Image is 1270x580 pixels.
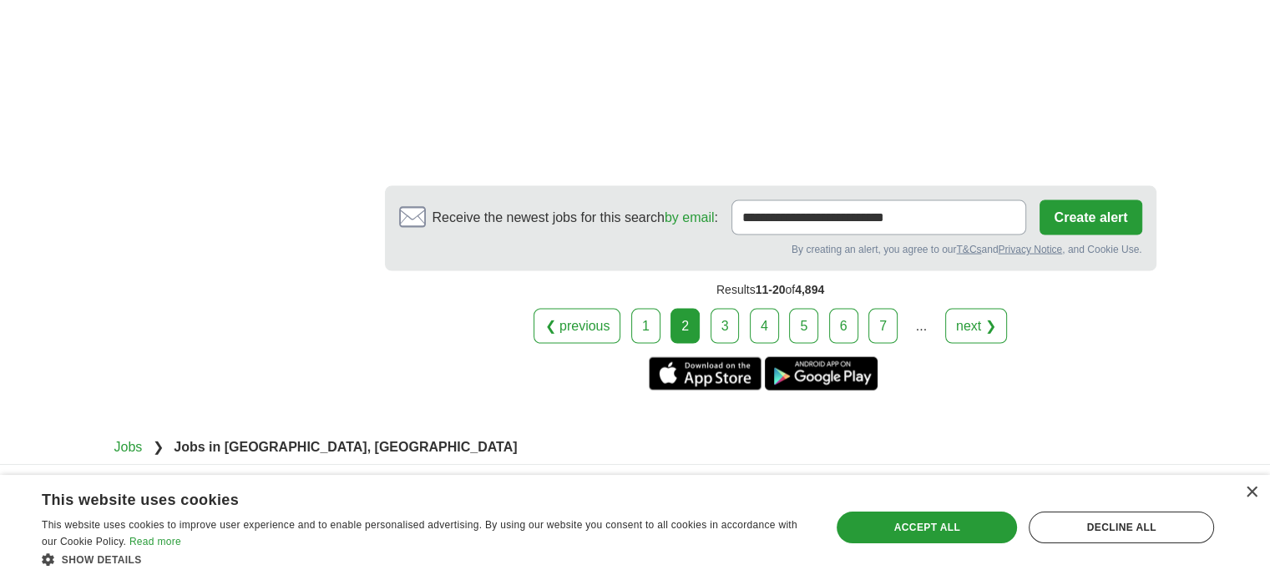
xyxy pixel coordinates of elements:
span: Show details [62,554,142,566]
a: Privacy Notice [998,244,1062,255]
button: Create alert [1040,200,1141,235]
a: 6 [829,309,858,344]
a: Get the Android app [765,357,878,391]
div: Results of [385,271,1156,309]
a: 4 [750,309,779,344]
span: Receive the newest jobs for this search : [433,208,718,228]
span: 4,894 [795,283,824,296]
div: Show details [42,551,807,567]
a: next ❯ [945,309,1007,344]
a: T&Cs [956,244,981,255]
span: 11-20 [756,283,786,296]
a: 7 [868,309,898,344]
span: ❯ [153,440,164,454]
span: This website uses cookies to improve user experience and to enable personalised advertising. By u... [42,519,797,547]
a: Get the iPhone app [649,357,761,391]
strong: Jobs in [GEOGRAPHIC_DATA], [GEOGRAPHIC_DATA] [174,440,517,454]
div: Accept all [837,512,1017,543]
a: ❮ previous [534,309,620,344]
a: by email [665,210,715,224]
div: Close [1245,487,1257,499]
div: Decline all [1029,512,1214,543]
a: 3 [711,309,740,344]
a: Jobs [114,440,143,454]
div: 2 [670,309,700,344]
div: By creating an alert, you agree to our and , and Cookie Use. [399,242,1142,257]
div: ... [904,310,938,343]
a: 1 [631,309,660,344]
a: Read more, opens a new window [129,536,181,547]
a: 5 [789,309,818,344]
div: This website uses cookies [42,485,766,510]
